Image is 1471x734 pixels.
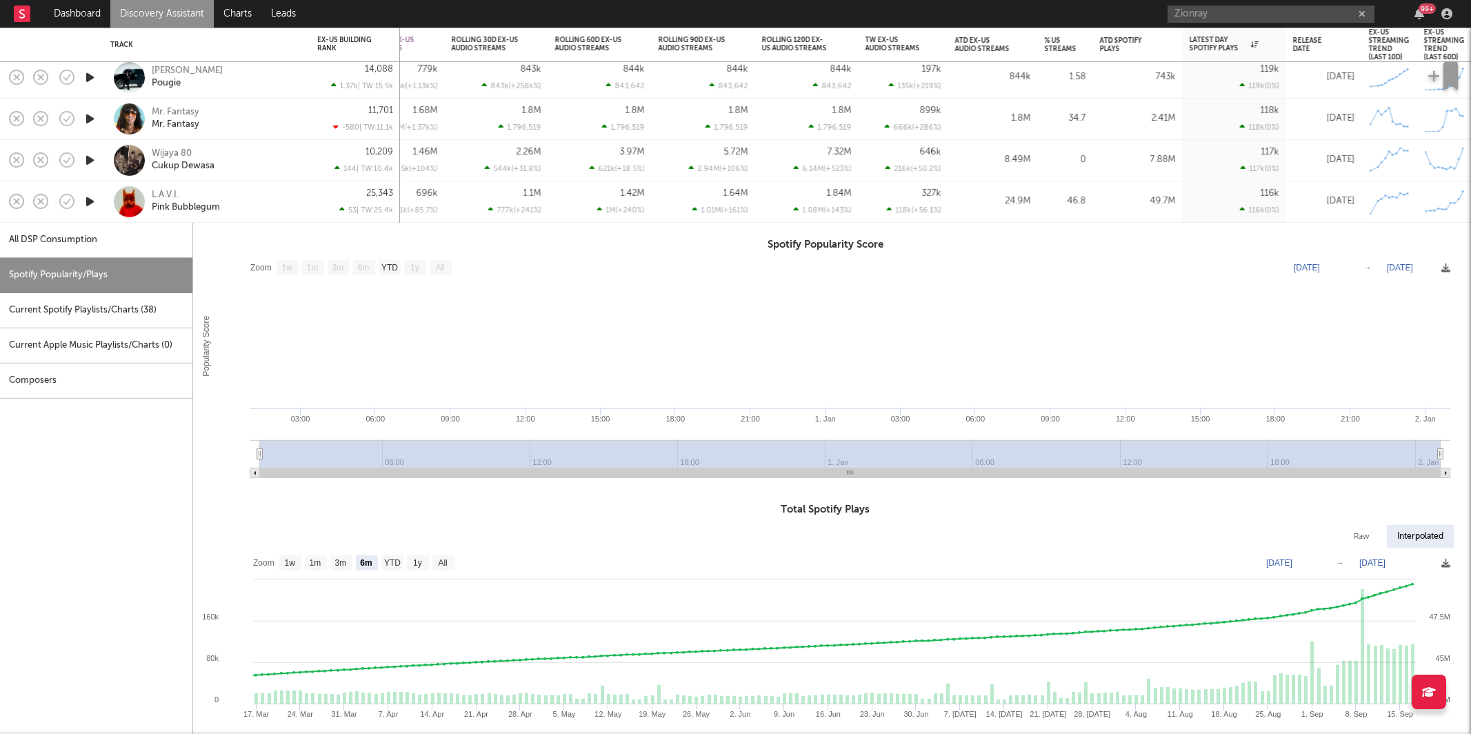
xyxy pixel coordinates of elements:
text: 03:00 [891,415,910,423]
div: 321k ( +85.7 % ) [382,206,437,215]
text: 12. May [594,710,622,718]
div: 1.1M [523,189,541,198]
text: 15:00 [591,415,610,423]
div: % US Streams [1044,37,1076,53]
text: 1. Jan [815,415,836,423]
div: 715k ( +1.13k % ) [380,81,437,90]
a: Pink Bubblegum [152,201,220,214]
div: ATD Spotify Plays [1099,37,1154,53]
div: Ex-US Building Rank [317,36,372,52]
text: 6m [360,558,372,568]
div: 118k ( +56.1 % ) [886,206,941,215]
div: 696k [416,189,437,198]
div: 25,343 [366,189,393,198]
div: TW Ex-US Audio Streams [865,36,920,52]
div: 779k [417,65,437,74]
div: 1.8M [832,106,851,115]
div: 144 | TW: 10.4k [317,164,393,173]
text: [DATE] [1359,558,1385,568]
a: Wijaya 80 [152,148,192,160]
div: 49.7M [1099,193,1175,210]
div: 119k [1260,65,1279,74]
div: 5.72M [723,148,748,157]
div: 11,701 [368,106,393,115]
div: 1,796,519 [808,123,851,132]
div: 53 | TW: 25.4k [317,206,393,215]
text: All [438,558,447,568]
text: 14. [DATE] [986,710,1023,718]
div: 1.68M [412,106,437,115]
text: 80k [206,654,219,662]
text: 1y [413,558,422,568]
text: [DATE] [1294,263,1320,272]
a: Mr. Fantasy [152,106,199,119]
div: 1.58 [1044,69,1085,86]
text: 30. Jun [903,710,928,718]
text: 06:00 [965,415,985,423]
a: Cukup Dewasa [152,160,214,172]
text: 0 [214,695,219,704]
div: 197k [921,65,941,74]
div: 1M ( +240 % ) [597,206,644,215]
div: Ex-US Streaming Trend (last 60d) [1423,28,1464,61]
div: 1.37k | TW: 15.5k [317,81,393,90]
text: YTD [384,558,401,568]
text: 1w [285,558,296,568]
text: 4. Aug [1125,710,1147,718]
div: 2.26M [516,148,541,157]
text: 2. Jun [730,710,750,718]
div: 216k ( +50.2 % ) [885,164,941,173]
div: 646k [919,148,941,157]
text: 3m [332,263,344,272]
text: 2. Jan [1415,415,1436,423]
div: 666k ( +286 % ) [884,123,941,132]
text: 18:00 [1265,415,1285,423]
div: 1.64M [723,189,748,198]
div: 899k [919,106,941,115]
text: Popularity Score [201,315,211,376]
div: Raw [1343,525,1380,548]
text: 28. [DATE] [1074,710,1110,718]
div: 8.49M [954,152,1030,168]
div: 2.94M ( +106 % ) [688,164,748,173]
text: 18:00 [666,415,685,423]
div: [DATE] [1292,110,1354,127]
text: 12:00 [1116,415,1135,423]
text: 28. Apr [508,710,532,718]
a: Pougie [152,77,181,90]
div: [DATE] [1292,193,1354,210]
h3: Total Spotify Plays [193,502,1457,518]
div: 7.88M [1099,152,1175,168]
div: Rolling 60D Ex-US Audio Streams [554,36,623,52]
text: 7. Apr [379,710,399,718]
div: 46.8 [1044,193,1085,210]
text: 14. Apr [420,710,444,718]
div: 24.9M [954,193,1030,210]
div: 844k [830,65,851,74]
div: 843,642 [709,81,748,90]
div: 1.8M [728,106,748,115]
h3: Spotify Popularity Score [193,237,1457,253]
div: 843k ( +258k % ) [481,81,541,90]
div: 843k [520,65,541,74]
a: L.A.V.I. [152,189,179,201]
div: 117k ( 0 % ) [1240,164,1279,173]
text: 09:00 [1041,415,1060,423]
div: 118k [1260,106,1279,115]
text: 6m [358,263,370,272]
text: 1y [410,263,419,272]
div: 119k ( 0 % ) [1239,81,1279,90]
div: 1.08M ( +143 % ) [793,206,851,215]
div: 34.7 [1044,110,1085,127]
div: [PERSON_NAME] [152,65,223,77]
div: 1.57M ( +1.37k % ) [375,123,437,132]
div: 10,209 [366,148,393,157]
div: 544k ( +31.8 % ) [484,164,541,173]
div: 1,796,519 [601,123,644,132]
text: 15:00 [1191,415,1210,423]
div: 745k ( +104 % ) [383,164,437,173]
text: [DATE] [1266,558,1292,568]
